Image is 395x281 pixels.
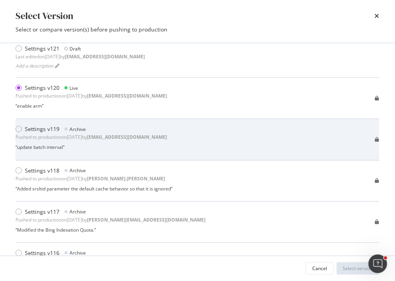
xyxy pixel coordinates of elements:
[65,53,145,60] b: [EMAIL_ADDRESS][DOMAIN_NAME]
[16,63,53,69] span: Add a description
[16,53,145,60] div: Last edited on [DATE] by
[369,255,387,273] iframe: Intercom live chat
[87,93,167,99] b: [EMAIL_ADDRESS][DOMAIN_NAME]
[16,134,167,140] div: Pushed to production on [DATE] by
[70,45,81,52] div: Draft
[343,265,373,272] div: Select version
[25,45,59,52] div: Settings v121
[16,216,205,223] div: Pushed to production on [DATE] by
[337,262,379,275] button: Select version
[16,103,167,109] div: “ enable arm ”
[16,93,167,99] div: Pushed to production on [DATE] by
[16,26,379,33] div: Select or compare version(s) before pushing to production
[16,9,73,23] div: Select Version
[375,9,379,23] div: times
[70,208,86,215] div: Archive
[25,249,59,257] div: Settings v116
[16,185,172,192] div: “ Added srsltid parameter the default cache behavior so that it is ignored ”
[87,175,165,182] b: [PERSON_NAME].[PERSON_NAME]
[306,262,334,275] button: Cancel
[87,134,167,140] b: [EMAIL_ADDRESS][DOMAIN_NAME]
[25,167,59,175] div: Settings v118
[312,265,327,272] div: Cancel
[25,208,59,216] div: Settings v117
[25,125,59,133] div: Settings v119
[16,144,167,150] div: “ update batch interval ”
[70,85,78,91] div: Live
[70,167,86,174] div: Archive
[87,216,205,223] b: [PERSON_NAME][EMAIL_ADDRESS][DOMAIN_NAME]
[25,84,59,92] div: Settings v120
[16,227,205,233] div: “ Modified the Bing Indexation Quota. ”
[70,250,86,256] div: Archive
[16,175,165,182] div: Pushed to production on [DATE] by
[70,126,86,133] div: Archive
